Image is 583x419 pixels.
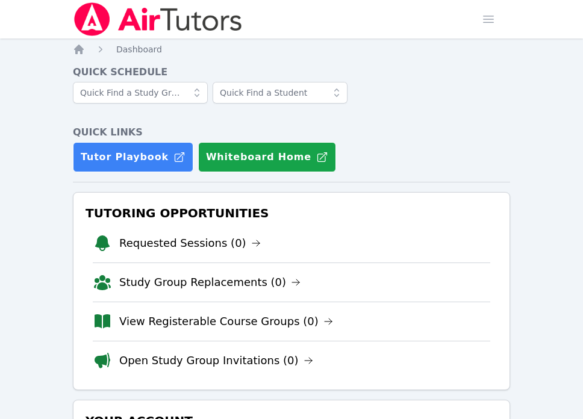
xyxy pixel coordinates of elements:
img: Air Tutors [73,2,243,36]
a: Study Group Replacements (0) [119,274,301,291]
nav: Breadcrumb [73,43,510,55]
a: Open Study Group Invitations (0) [119,352,313,369]
h3: Tutoring Opportunities [83,202,500,224]
input: Quick Find a Student [213,82,348,104]
button: Whiteboard Home [198,142,336,172]
h4: Quick Schedule [73,65,510,79]
a: View Registerable Course Groups (0) [119,313,333,330]
a: Tutor Playbook [73,142,193,172]
h4: Quick Links [73,125,510,140]
span: Dashboard [116,45,162,54]
input: Quick Find a Study Group [73,82,208,104]
a: Dashboard [116,43,162,55]
a: Requested Sessions (0) [119,235,261,252]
